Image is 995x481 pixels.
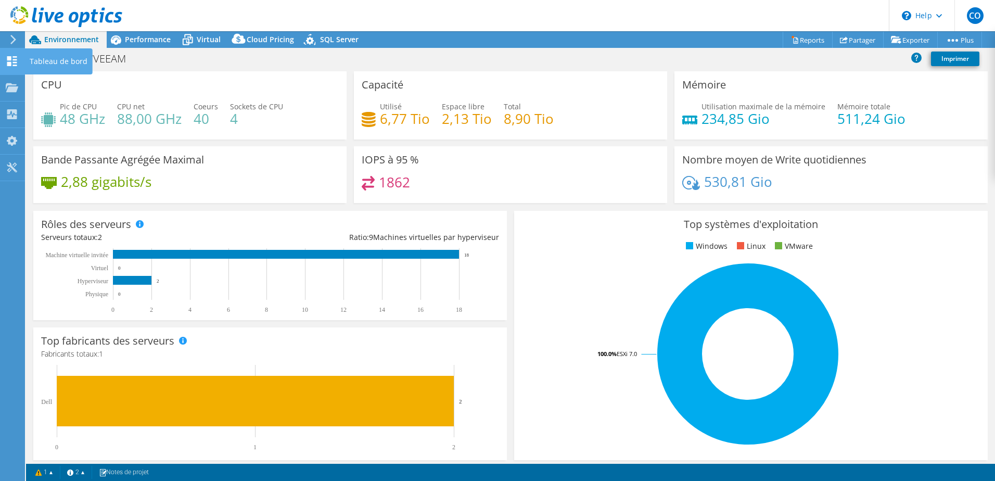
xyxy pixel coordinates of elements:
[98,232,102,242] span: 2
[247,34,294,44] span: Cloud Pricing
[55,444,58,451] text: 0
[60,466,92,479] a: 2
[41,79,62,91] h3: CPU
[417,306,424,313] text: 16
[369,232,373,242] span: 9
[91,264,109,272] text: Virtuel
[704,176,772,187] h4: 530,81 Gio
[41,398,52,406] text: Dell
[111,306,114,313] text: 0
[362,154,419,166] h3: IOPS à 95 %
[902,11,911,20] svg: \n
[362,79,403,91] h3: Capacité
[967,7,984,24] span: CO
[837,102,890,111] span: Mémoire totale
[380,113,430,124] h4: 6,77 Tio
[701,102,825,111] span: Utilisation maximale de la mémoire
[230,113,283,124] h4: 4
[459,398,462,404] text: 2
[60,102,97,111] span: Pic de CPU
[61,176,151,187] h4: 2,88 gigabits/s
[270,232,499,243] div: Ratio: Machines virtuelles par hyperviseur
[117,102,145,111] span: CPU net
[683,240,728,252] li: Windows
[99,349,103,359] span: 1
[504,102,521,111] span: Total
[227,306,230,313] text: 6
[442,102,484,111] span: Espace libre
[464,252,469,258] text: 18
[837,113,905,124] h4: 511,24 Gio
[456,306,462,313] text: 18
[931,52,979,66] a: Imprimer
[772,240,813,252] li: VMware
[197,34,221,44] span: Virtual
[783,32,833,48] a: Reports
[340,306,347,313] text: 12
[937,32,982,48] a: Plus
[117,113,182,124] h4: 88,00 GHz
[380,102,402,111] span: Utilisé
[125,34,171,44] span: Performance
[157,279,159,284] text: 2
[85,290,108,298] text: Physique
[24,48,93,74] div: Tableau de bord
[734,240,766,252] li: Linux
[230,102,283,111] span: Sockets de CPU
[78,277,108,285] text: Hyperviseur
[92,466,156,479] a: Notes de projet
[379,306,385,313] text: 14
[701,113,825,124] h4: 234,85 Gio
[452,444,455,451] text: 2
[118,265,121,271] text: 0
[41,232,270,243] div: Serveurs totaux:
[41,348,499,360] h4: Fabricants totaux:
[682,79,726,91] h3: Mémoire
[265,306,268,313] text: 8
[60,113,105,124] h4: 48 GHz
[617,350,637,358] tspan: ESXi 7.0
[41,335,174,347] h3: Top fabricants des serveurs
[194,113,218,124] h4: 40
[28,466,60,479] a: 1
[41,219,131,230] h3: Rôles des serveurs
[442,113,492,124] h4: 2,13 Tio
[522,219,980,230] h3: Top systèmes d'exploitation
[150,306,153,313] text: 2
[302,306,308,313] text: 10
[44,34,99,44] span: Environnement
[682,154,866,166] h3: Nombre moyen de Write quotidiennes
[41,154,204,166] h3: Bande Passante Agrégée Maximal
[379,176,410,188] h4: 1862
[194,102,218,111] span: Coeurs
[118,292,121,297] text: 0
[883,32,938,48] a: Exporter
[188,306,192,313] text: 4
[597,350,617,358] tspan: 100.0%
[832,32,884,48] a: Partager
[320,34,359,44] span: SQL Server
[45,251,108,259] tspan: Machine virtuelle invitée
[504,113,554,124] h4: 8,90 Tio
[253,444,257,451] text: 1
